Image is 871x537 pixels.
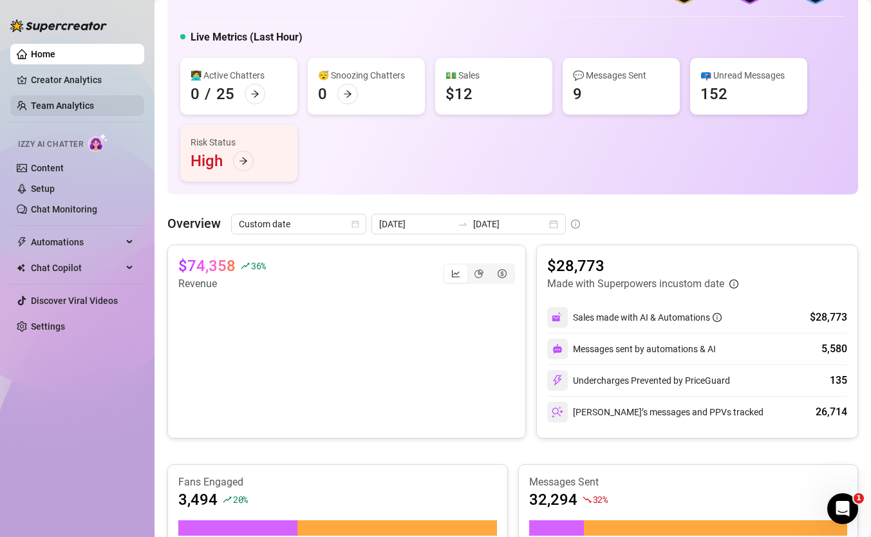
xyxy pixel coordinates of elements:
span: pie-chart [474,269,483,278]
span: 36 % [251,259,266,272]
article: 32,294 [529,489,577,510]
span: line-chart [451,269,460,278]
a: Chat Monitoring [31,204,97,214]
span: thunderbolt [17,237,27,247]
a: Discover Viral Videos [31,296,118,306]
input: Start date [379,217,453,231]
h5: Live Metrics (Last Hour) [191,30,303,45]
div: segmented control [443,263,515,284]
article: Fans Engaged [178,475,497,489]
span: 32 % [593,493,608,505]
a: Creator Analytics [31,70,134,90]
span: rise [223,495,232,504]
article: Revenue [178,276,266,292]
span: Automations [31,232,122,252]
span: info-circle [729,279,738,288]
article: $74,358 [178,256,236,276]
img: Chat Copilot [17,263,25,272]
div: 💵 Sales [445,68,542,82]
article: $28,773 [547,256,738,276]
a: Home [31,49,55,59]
article: 3,494 [178,489,218,510]
span: 20 % [233,493,248,505]
div: $12 [445,84,473,104]
div: Risk Status [191,135,287,149]
div: 📪 Unread Messages [700,68,797,82]
div: $28,773 [810,310,847,325]
div: 👩‍💻 Active Chatters [191,68,287,82]
div: Messages sent by automations & AI [547,339,716,359]
span: dollar-circle [498,269,507,278]
div: 26,714 [816,404,847,420]
span: Chat Copilot [31,258,122,278]
span: to [458,219,468,229]
a: Team Analytics [31,100,94,111]
img: svg%3e [552,375,563,386]
div: Undercharges Prevented by PriceGuard [547,370,730,391]
span: info-circle [713,313,722,322]
div: Sales made with AI & Automations [573,310,722,325]
a: Settings [31,321,65,332]
span: arrow-right [250,89,259,99]
img: AI Chatter [88,133,108,152]
span: arrow-right [343,89,352,99]
img: svg%3e [552,344,563,354]
div: 5,580 [821,341,847,357]
span: rise [241,261,250,270]
div: 152 [700,84,727,104]
img: logo-BBDzfeDw.svg [10,19,107,32]
span: Izzy AI Chatter [18,138,83,151]
span: calendar [351,220,359,228]
img: svg%3e [552,406,563,418]
div: 25 [216,84,234,104]
article: Overview [167,214,221,233]
span: info-circle [571,220,580,229]
div: 0 [318,84,327,104]
span: arrow-right [239,156,248,165]
span: 1 [854,493,864,504]
div: 0 [191,84,200,104]
span: swap-right [458,219,468,229]
img: svg%3e [552,312,563,323]
a: Setup [31,184,55,194]
span: fall [583,495,592,504]
article: Messages Sent [529,475,848,489]
div: 💬 Messages Sent [573,68,670,82]
input: End date [473,217,547,231]
div: 9 [573,84,582,104]
div: [PERSON_NAME]’s messages and PPVs tracked [547,402,763,422]
article: Made with Superpowers in custom date [547,276,724,292]
div: 😴 Snoozing Chatters [318,68,415,82]
div: 135 [830,373,847,388]
span: Custom date [239,214,359,234]
a: Content [31,163,64,173]
iframe: Intercom live chat [827,493,858,524]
